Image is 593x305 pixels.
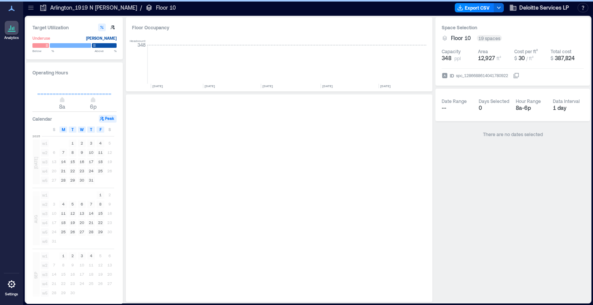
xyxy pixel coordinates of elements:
text: 2 [71,253,74,258]
span: w3 [41,271,49,278]
text: 10 [89,150,93,155]
p: Floor 10 [156,4,176,12]
a: Settings [2,275,21,299]
text: 4 [62,202,64,206]
text: 21 [89,220,93,225]
span: w5 [41,228,49,236]
div: spc_1286688614041780922 [455,72,509,79]
text: 29 [98,229,103,234]
div: Capacity [442,48,461,54]
span: T [71,126,74,133]
text: 2 [81,141,83,145]
text: 25 [61,229,66,234]
h3: Operating Hours [32,69,117,76]
span: W [80,126,84,133]
div: 19 spaces [477,35,502,41]
text: 26 [70,229,75,234]
span: ID [450,72,454,79]
span: w4 [41,167,49,175]
div: Total cost [551,48,571,54]
text: [DATE] [322,84,333,88]
text: 23 [80,169,84,173]
text: 14 [89,211,93,216]
div: Data Interval [553,98,580,104]
span: Above % [95,49,117,53]
text: 15 [70,159,75,164]
div: [PERSON_NAME] [86,34,117,42]
text: 9 [81,150,83,155]
span: 387,824 [555,55,575,61]
div: 8a - 6p [516,104,547,112]
text: 20 [80,220,84,225]
text: [DATE] [152,84,163,88]
text: 6 [81,202,83,206]
span: $ [551,56,553,61]
p: Settings [5,292,18,297]
span: SEP [33,272,39,279]
text: 4 [99,141,102,145]
span: w3 [41,158,49,166]
text: 3 [81,253,83,258]
div: Date Range [442,98,467,104]
span: w4 [41,280,49,288]
button: Deloitte Services LP [507,2,571,14]
button: Export CSV [455,3,494,12]
text: 13 [80,211,84,216]
p: Analytics [4,35,19,40]
span: There are no dates selected [483,131,543,137]
text: 29 [70,178,75,182]
span: F [100,126,102,133]
text: 7 [62,150,64,155]
span: w3 [41,210,49,217]
div: Underuse [32,34,50,42]
text: 12 [70,211,75,216]
div: 0 [479,104,510,112]
h3: Space Selection [442,24,584,31]
p: Arlington_1919 N [PERSON_NAME] [50,4,137,12]
text: [DATE] [205,84,215,88]
span: ft² [496,56,501,61]
text: 18 [61,220,66,225]
div: Area [478,48,488,54]
text: 17 [89,159,93,164]
text: 8 [99,202,102,206]
h3: Target Utilization [32,24,117,31]
span: S [53,126,55,133]
div: Floor Occupancy [132,24,426,31]
text: 4 [90,253,92,258]
text: 21 [61,169,66,173]
span: 6p [90,103,97,110]
text: 15 [98,211,103,216]
text: 1 [99,192,102,197]
text: 30 [80,178,84,182]
span: -- [442,104,446,111]
text: 11 [98,150,103,155]
span: 12,927 [478,55,495,61]
span: M [62,126,65,133]
button: Peak [99,115,117,123]
span: Below % [32,49,54,53]
span: Deloitte Services LP [519,4,569,12]
a: Analytics [2,19,21,42]
h3: Calendar [32,115,52,123]
span: w5 [41,177,49,184]
span: 8a [59,103,65,110]
div: Days Selected [479,98,509,104]
span: w5 [41,289,49,297]
button: IDspc_1286688614041780922 [513,72,519,79]
text: 7 [90,202,92,206]
span: w1 [41,252,49,260]
text: 18 [98,159,103,164]
span: 30 [518,55,525,61]
text: 27 [80,229,84,234]
span: w2 [41,261,49,269]
span: S [108,126,111,133]
text: 22 [98,220,103,225]
text: 1 [71,141,74,145]
text: 5 [71,202,74,206]
text: 25 [98,169,103,173]
span: w2 [41,149,49,157]
text: 31 [89,178,93,182]
text: [DATE] [263,84,273,88]
text: 16 [80,159,84,164]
